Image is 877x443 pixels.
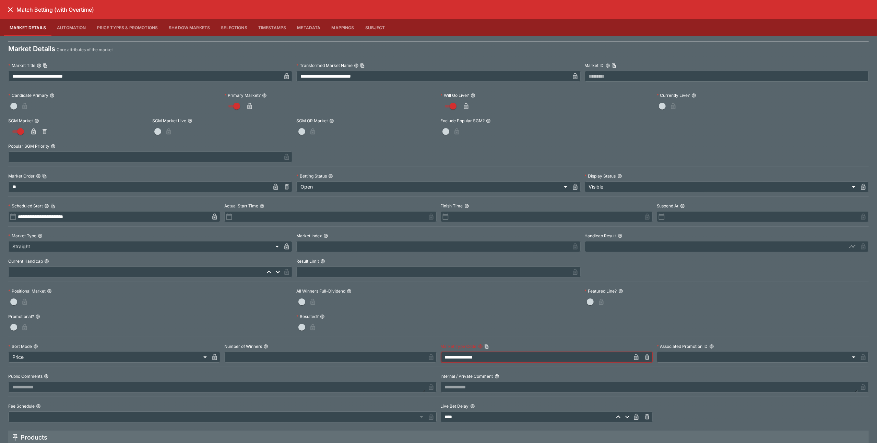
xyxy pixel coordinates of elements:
[36,174,41,179] button: Market OrderCopy To Clipboard
[296,63,353,68] p: Transformed Market Name
[296,118,328,124] p: SGM OR Market
[8,352,209,363] div: Price
[323,234,328,238] button: Market Index
[36,404,41,409] button: Fee Schedule
[4,19,51,36] button: Market Details
[495,374,499,379] button: Internal / Private Comment
[484,344,489,349] button: Copy To Clipboard
[441,203,463,209] p: Finish Time
[92,19,164,36] button: Price Types & Promotions
[320,314,325,319] button: Resulted?
[486,118,491,123] button: Exclude Popular SGM?
[8,203,43,209] p: Scheduled Start
[8,288,46,294] p: Positional Market
[215,19,253,36] button: Selections
[8,373,43,379] p: Public Comments
[43,63,48,68] button: Copy To Clipboard
[680,204,685,208] button: Suspend At
[441,343,477,349] p: Market Type Code
[441,373,493,379] p: Internal / Private Comment
[440,118,485,124] p: Exclude Popular SGM?
[329,118,334,123] button: SGM OR Market
[326,19,360,36] button: Mappings
[51,19,92,36] button: Automation
[8,403,35,409] p: Fee Schedule
[8,118,33,124] p: SGM Market
[8,173,35,179] p: Market Order
[618,234,623,238] button: Handicap Result
[296,288,345,294] p: All Winners Full-Dividend
[354,63,359,68] button: Transformed Market NameCopy To Clipboard
[618,289,623,294] button: Featured Line?
[44,374,49,379] button: Public Comments
[21,433,47,441] h5: Products
[441,92,469,98] p: Will Go Live?
[8,92,48,98] p: Candidate Primary
[224,92,261,98] p: Primary Market?
[464,204,469,208] button: Finish Time
[657,343,708,349] p: Associated Promotion ID
[585,63,604,68] p: Market ID
[8,343,32,349] p: Sort Mode
[296,258,319,264] p: Result Limit
[585,233,616,239] p: Handicap Result
[657,203,679,209] p: Suspend At
[8,258,43,264] p: Current Handicap
[224,203,258,209] p: Actual Start Time
[44,259,49,264] button: Current Handicap
[8,143,49,149] p: Popular SGM Priority
[33,344,38,349] button: Sort Mode
[585,181,858,192] div: Visible
[296,173,327,179] p: Betting Status
[691,93,696,98] button: Currently Live?
[612,63,616,68] button: Copy To Clipboard
[360,19,391,36] button: Subject
[296,233,322,239] p: Market Index
[320,259,325,264] button: Result Limit
[347,289,352,294] button: All Winners Full-Dividend
[8,314,34,319] p: Promotional?
[585,288,617,294] p: Featured Line?
[4,3,16,16] button: close
[441,403,469,409] p: Live Bet Delay
[51,144,56,149] button: Popular SGM Priority
[263,344,268,349] button: Number of Winners
[296,181,569,192] div: Open
[8,241,281,252] div: Straight
[296,314,319,319] p: Resulted?
[34,118,39,123] button: SGM Market
[224,343,262,349] p: Number of Winners
[50,93,55,98] button: Candidate Primary
[709,344,714,349] button: Associated Promotion ID
[470,404,475,409] button: Live Bet Delay
[42,174,47,179] button: Copy To Clipboard
[253,19,292,36] button: Timestamps
[260,204,264,208] button: Actual Start Time
[47,289,52,294] button: Positional Market
[35,314,40,319] button: Promotional?
[605,63,610,68] button: Market IDCopy To Clipboard
[617,174,622,179] button: Display Status
[163,19,215,36] button: Shadow Markets
[152,118,186,124] p: SGM Market Live
[8,233,36,239] p: Market Type
[57,46,113,53] p: Core attributes of the market
[8,63,35,68] p: Market Title
[657,92,690,98] p: Currently Live?
[188,118,192,123] button: SGM Market Live
[360,63,365,68] button: Copy To Clipboard
[585,173,616,179] p: Display Status
[471,93,475,98] button: Will Go Live?
[37,63,42,68] button: Market TitleCopy To Clipboard
[478,344,483,349] button: Market Type CodeCopy To Clipboard
[8,44,55,53] h4: Market Details
[50,204,55,208] button: Copy To Clipboard
[16,6,94,13] h6: Match Betting (with Overtime)
[292,19,326,36] button: Metadata
[328,174,333,179] button: Betting Status
[38,234,43,238] button: Market Type
[44,204,49,208] button: Scheduled StartCopy To Clipboard
[262,93,267,98] button: Primary Market?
